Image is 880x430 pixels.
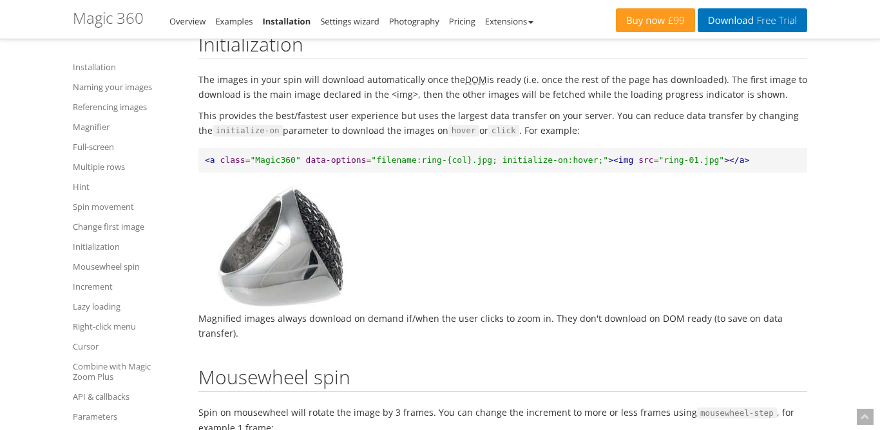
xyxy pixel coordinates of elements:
a: Increment [73,279,182,294]
span: = [654,155,659,165]
p: The images in your spin will download automatically once the is ready (i.e. once the rest of the ... [198,72,807,102]
a: Combine with Magic Zoom Plus [73,359,182,384]
p: This provides the best/fastest user experience but uses the largest data transfer on your server.... [198,108,807,138]
a: Referencing images [73,99,182,115]
a: Change first image [73,219,182,234]
a: Buy now£99 [616,8,695,32]
acronym: Document Object Model [465,73,487,86]
a: Magnifier [73,119,182,135]
a: Pricing [449,15,475,27]
a: Right-click menu [73,319,182,334]
span: "ring-01.jpg" [658,155,724,165]
span: "Magic360" [250,155,300,165]
a: Parameters [73,409,182,424]
a: Hint [73,179,182,194]
a: Naming your images [73,79,182,95]
span: data-options [306,155,367,165]
span: click [488,125,519,136]
a: Installation [73,59,182,75]
span: Free Trial [754,15,797,26]
h2: Initialization [198,33,807,59]
a: DownloadFree Trial [698,8,807,32]
h1: Magic 360 [73,10,144,26]
a: Spin movement [73,199,182,214]
a: Lazy loading [73,299,182,314]
span: = [366,155,371,165]
a: Cursor [73,339,182,354]
span: = [245,155,251,165]
a: Installation [262,15,311,27]
span: £99 [665,15,685,26]
a: Examples [215,15,253,27]
a: Photography [389,15,439,27]
span: <a [205,155,215,165]
span: class [220,155,245,165]
a: Mousewheel spin [73,259,182,274]
a: Multiple rows [73,159,182,174]
span: src [638,155,653,165]
span: mousewheel-step [697,407,777,419]
p: Magnified images always download on demand if/when the user clicks to zoom in. They don't downloa... [198,311,807,341]
h2: Mousewheel spin [198,366,807,392]
a: API & callbacks [73,389,182,404]
span: initialize-on [213,125,283,136]
span: hover [448,125,479,136]
a: Settings wizard [320,15,379,27]
a: Initialization [73,239,182,254]
a: Overview [169,15,206,27]
a: Full-screen [73,139,182,154]
span: ></a> [724,155,749,165]
span: "filename:ring-{col}.jpg; initialize-on:hover;" [371,155,608,165]
span: ><img [608,155,633,165]
a: Extensions [485,15,533,27]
